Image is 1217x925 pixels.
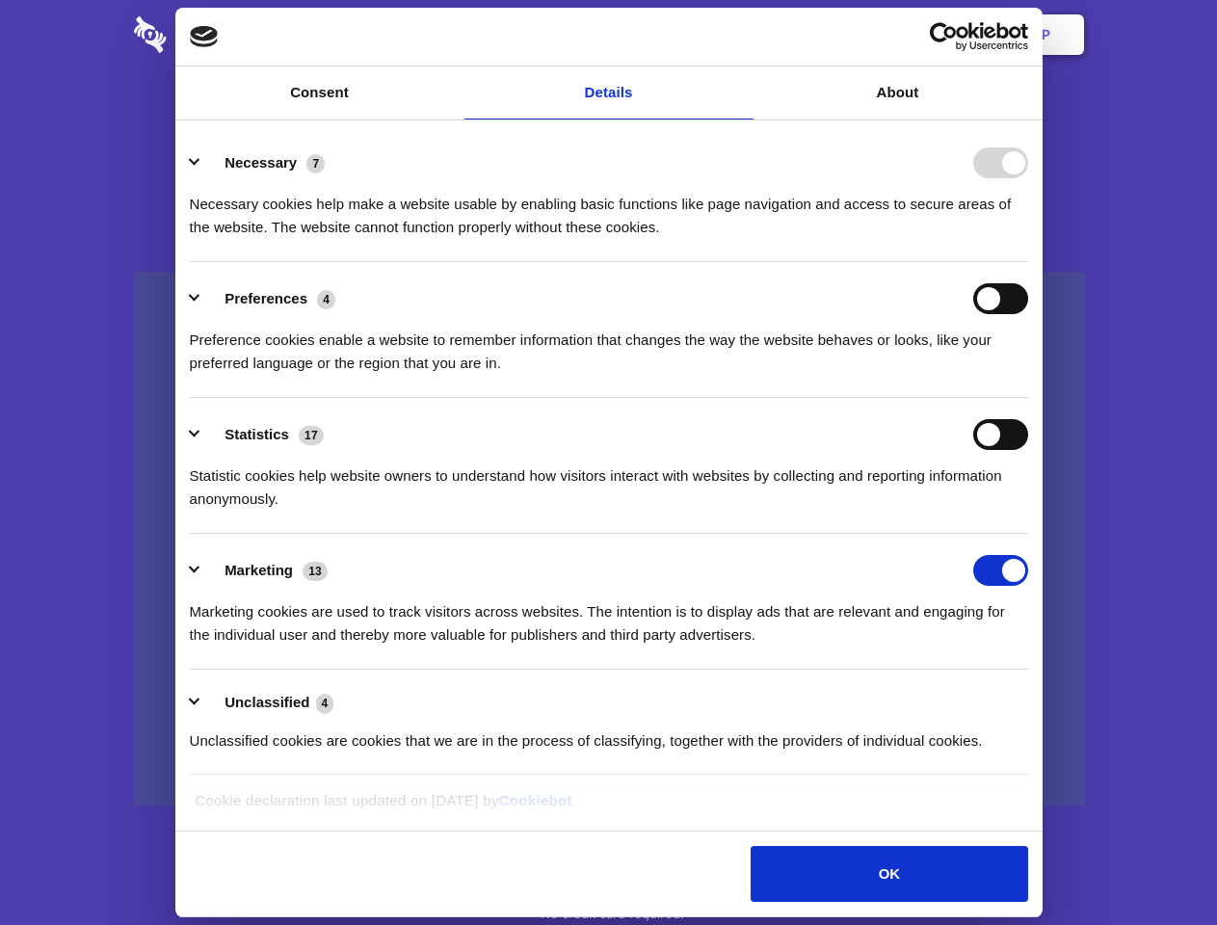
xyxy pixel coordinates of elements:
label: Preferences [225,290,307,306]
img: logo [190,26,219,47]
a: Pricing [566,5,649,65]
h1: Eliminate Slack Data Loss. [134,87,1084,156]
label: Statistics [225,426,289,442]
div: Preference cookies enable a website to remember information that changes the way the website beha... [190,314,1028,375]
a: Login [874,5,958,65]
label: Marketing [225,562,293,578]
button: Marketing (13) [190,555,340,586]
button: OK [751,846,1027,902]
span: 7 [306,154,325,173]
span: 17 [299,426,324,445]
label: Necessary [225,154,297,171]
button: Unclassified (4) [190,691,346,715]
button: Necessary (7) [190,147,337,178]
h4: Auto-redaction of sensitive data, encrypted data sharing and self-destructing private chats. Shar... [134,175,1084,239]
span: 4 [317,290,335,309]
span: 13 [303,562,328,581]
a: Consent [175,66,464,119]
img: logo-wordmark-white-trans-d4663122ce5f474addd5e946df7df03e33cb6a1c49d2221995e7729f52c070b2.svg [134,16,299,53]
button: Preferences (4) [190,283,348,314]
a: Cookiebot [499,792,572,808]
a: About [754,66,1043,119]
a: Usercentrics Cookiebot - opens in a new window [860,22,1028,51]
div: Cookie declaration last updated on [DATE] by [180,789,1037,827]
div: Unclassified cookies are cookies that we are in the process of classifying, together with the pro... [190,715,1028,753]
div: Marketing cookies are used to track visitors across websites. The intention is to display ads tha... [190,586,1028,647]
a: Contact [781,5,870,65]
a: Details [464,66,754,119]
div: Statistic cookies help website owners to understand how visitors interact with websites by collec... [190,450,1028,511]
div: Necessary cookies help make a website usable by enabling basic functions like page navigation and... [190,178,1028,239]
iframe: Drift Widget Chat Controller [1121,829,1194,902]
button: Statistics (17) [190,419,336,450]
span: 4 [316,694,334,713]
a: Wistia video thumbnail [134,272,1084,806]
